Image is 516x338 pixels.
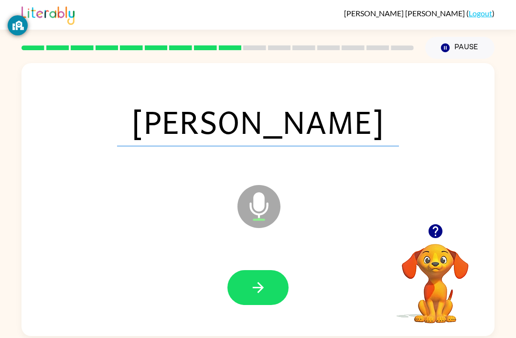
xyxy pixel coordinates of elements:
span: [PERSON_NAME] [117,97,399,146]
img: Literably [21,4,75,25]
span: [PERSON_NAME] [PERSON_NAME] [344,9,466,18]
video: Your browser must support playing .mp4 files to use Literably. Please try using another browser. [387,229,483,325]
a: Logout [469,9,492,18]
div: ( ) [344,9,494,18]
button: Pause [425,37,494,59]
button: GoGuardian Privacy Information [8,15,28,35]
